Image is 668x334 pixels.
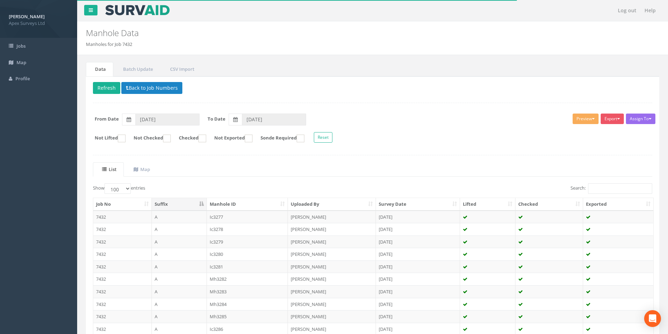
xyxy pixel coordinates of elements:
li: Manholes for Job 7432 [86,41,132,48]
td: [DATE] [376,223,460,236]
button: Reset [314,132,332,143]
label: Not Exported [207,135,252,142]
td: A [152,298,207,311]
strong: [PERSON_NAME] [9,13,45,20]
td: [DATE] [376,298,460,311]
td: [PERSON_NAME] [288,298,376,311]
td: A [152,260,207,273]
input: To Date [242,114,306,125]
td: Mh3284 [207,298,288,311]
td: [DATE] [376,310,460,323]
td: [DATE] [376,273,460,285]
label: Not Checked [127,135,171,142]
td: Mh3283 [207,285,288,298]
td: Mh3282 [207,273,288,285]
th: Exported: activate to sort column ascending [583,198,653,211]
td: [PERSON_NAME] [288,260,376,273]
td: [PERSON_NAME] [288,273,376,285]
a: CSV Import [161,62,202,76]
th: Manhole ID: activate to sort column ascending [207,198,288,211]
input: Search: [588,183,652,194]
td: [PERSON_NAME] [288,223,376,236]
td: Ic3278 [207,223,288,236]
td: 7432 [93,273,152,285]
label: Not Lifted [88,135,126,142]
span: Jobs [16,43,26,49]
td: 7432 [93,211,152,223]
td: 7432 [93,248,152,260]
input: From Date [135,114,200,125]
td: Ic3277 [207,211,288,223]
label: To Date [208,116,225,122]
td: [PERSON_NAME] [288,211,376,223]
td: Ic3280 [207,248,288,260]
button: Back to Job Numbers [121,82,182,94]
td: 7432 [93,298,152,311]
td: A [152,310,207,323]
button: Assign To [626,114,655,124]
td: Ic3281 [207,260,288,273]
td: [PERSON_NAME] [288,248,376,260]
td: 7432 [93,260,152,273]
td: 7432 [93,236,152,248]
td: [PERSON_NAME] [288,310,376,323]
td: [PERSON_NAME] [288,236,376,248]
button: Export [601,114,624,124]
button: Refresh [93,82,120,94]
th: Uploaded By: activate to sort column ascending [288,198,376,211]
button: Preview [573,114,599,124]
td: A [152,223,207,236]
label: Checked [172,135,206,142]
th: Lifted: activate to sort column ascending [460,198,516,211]
td: 7432 [93,223,152,236]
select: Showentries [104,183,131,194]
th: Survey Date: activate to sort column ascending [376,198,460,211]
th: Suffix: activate to sort column descending [152,198,207,211]
td: 7432 [93,310,152,323]
td: A [152,285,207,298]
label: Show entries [93,183,145,194]
label: From Date [95,116,119,122]
th: Checked: activate to sort column ascending [515,198,583,211]
td: A [152,236,207,248]
a: [PERSON_NAME] Apex Surveys Ltd [9,12,68,26]
td: 7432 [93,285,152,298]
a: Data [86,62,113,76]
a: Batch Update [114,62,160,76]
h2: Manhole Data [86,28,562,38]
span: Apex Surveys Ltd [9,20,68,27]
a: List [93,162,124,177]
td: [DATE] [376,285,460,298]
td: A [152,211,207,223]
td: A [152,248,207,260]
td: [PERSON_NAME] [288,285,376,298]
td: [DATE] [376,260,460,273]
td: [DATE] [376,248,460,260]
th: Job No: activate to sort column ascending [93,198,152,211]
td: A [152,273,207,285]
td: Mh3285 [207,310,288,323]
a: Map [124,162,157,177]
label: Sonde Required [254,135,304,142]
label: Search: [571,183,652,194]
td: Ic3279 [207,236,288,248]
div: Open Intercom Messenger [644,310,661,327]
span: Map [16,59,26,66]
td: [DATE] [376,211,460,223]
uib-tab-heading: List [102,166,116,172]
uib-tab-heading: Map [134,166,150,172]
td: [DATE] [376,236,460,248]
span: Profile [15,75,30,82]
